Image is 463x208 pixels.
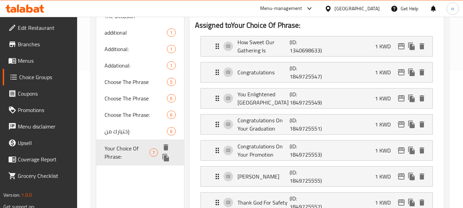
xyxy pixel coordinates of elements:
li: Expand [195,111,438,137]
div: Addational:1 [96,57,184,74]
span: 7 [150,149,158,156]
button: duplicate [406,41,417,51]
div: Choices [149,148,158,157]
span: 6 [167,95,175,102]
button: duplicate [161,152,171,163]
div: additional1 [96,24,184,41]
button: duplicate [406,67,417,77]
button: duplicate [406,197,417,208]
button: delete [417,171,427,182]
p: (ID: 1849725555) [290,168,325,185]
span: 5 [167,79,175,85]
div: Expand [201,167,432,186]
button: edit [396,93,406,103]
div: Expand [201,114,432,134]
li: Expand [195,137,438,163]
button: edit [396,171,406,182]
div: Your Choice Of Phrase:7deleteduplicate [96,139,184,166]
p: 1 KWD [375,94,396,102]
p: Congratulations On Your Graduation [237,116,290,133]
p: 1 KWD [375,146,396,155]
span: Choose The Phrase [105,78,167,86]
p: 1 KWD [375,172,396,181]
p: Congratulations On Your Promotion [237,142,290,159]
span: Choice Groups [19,73,72,81]
div: Expand [201,88,432,108]
div: Menu-management [260,4,302,13]
span: n [451,5,454,12]
span: Choose The Phrase: [105,111,167,119]
span: Coupons [18,89,72,98]
button: delete [417,145,427,156]
p: Thank God For Safety [237,198,290,207]
span: Grocery Checklist [18,172,72,180]
button: edit [396,119,406,130]
button: duplicate [406,119,417,130]
span: 1.0.0 [21,191,32,199]
button: duplicate [406,93,417,103]
div: Choices [167,94,175,102]
span: Choose The Phrase To Suit The Occasion [105,4,167,20]
p: 1 KWD [375,120,396,129]
button: delete [161,142,171,152]
p: (ID: 1849725547) [290,64,325,81]
span: Branches [18,40,72,48]
span: Coverage Report [18,155,72,163]
li: Expand [195,85,438,111]
li: Expand [195,59,438,85]
button: delete [417,197,427,208]
button: delete [417,119,427,130]
span: 6 [167,128,175,135]
h2: Assigned to Your Choice Of Phrase: [195,20,438,30]
span: Additional: [105,45,167,53]
a: Menu disclaimer [3,118,77,135]
span: Addational: [105,61,167,70]
button: edit [396,41,406,51]
button: edit [396,67,406,77]
div: Expand [201,140,432,160]
div: Choose The Phrase6 [96,90,184,107]
a: Edit Restaurant [3,20,77,36]
p: [PERSON_NAME] [237,172,290,181]
div: Expand [201,36,432,56]
p: You Enlightened [GEOGRAPHIC_DATA] [237,90,290,107]
div: Choices [167,61,175,70]
span: 1 [167,62,175,69]
p: How Sweet Our Gathering Is [237,38,290,54]
div: Choose The Phrase5 [96,74,184,90]
li: Expand [195,33,438,59]
a: Branches [3,36,77,52]
button: edit [396,145,406,156]
button: delete [417,93,427,103]
span: 1 [167,29,175,36]
p: 1 KWD [375,42,396,50]
a: Menus [3,52,77,69]
span: Your Choice Of Phrase: [105,144,149,161]
a: Grocery Checklist [3,168,77,184]
li: Expand [195,163,438,189]
a: Coupons [3,85,77,102]
p: (ID: 1340698633) [290,38,325,54]
div: Choose The Phrase:6 [96,107,184,123]
div: Choices [167,78,175,86]
a: Promotions [3,102,77,118]
p: (ID: 1849725549) [290,90,325,107]
p: 1 KWD [375,198,396,207]
div: Choices [167,127,175,135]
div: إختيارك من:6 [96,123,184,139]
div: Choices [167,45,175,53]
span: Version: [3,191,20,199]
a: Upsell [3,135,77,151]
p: (ID: 1849725553) [290,142,325,159]
span: Menu disclaimer [18,122,72,131]
div: Choices [167,28,175,37]
p: (ID: 1849725551) [290,116,325,133]
div: Expand [201,62,432,82]
a: Coverage Report [3,151,77,168]
span: إختيارك من: [105,127,167,135]
span: Promotions [18,106,72,114]
a: Choice Groups [3,69,77,85]
button: delete [417,41,427,51]
span: 1 [167,46,175,52]
span: Edit Restaurant [18,24,72,32]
